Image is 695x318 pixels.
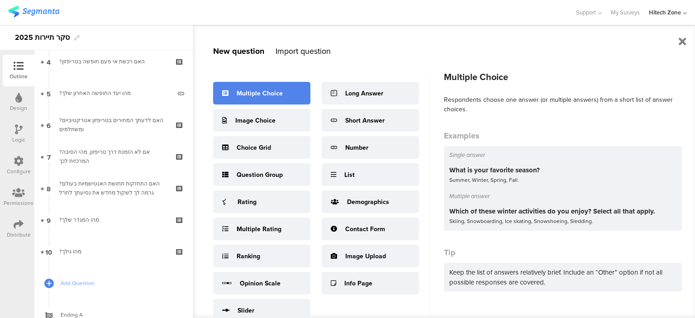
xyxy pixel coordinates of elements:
[59,215,167,224] div: ?מהו המגדר שלך
[45,247,52,256] span: 10
[235,116,276,125] div: Image Choice
[345,224,385,234] div: Contact Form
[344,279,372,288] div: Info Page
[345,143,368,152] div: Number
[47,215,51,225] span: 9
[347,197,389,207] div: Demographics
[449,175,676,185] div: Summer, Winter, Spring, Fall.
[10,104,27,112] div: Design
[47,183,51,193] span: 8
[4,199,33,207] div: Permissions
[237,143,271,152] div: Choice Grid
[238,306,254,315] div: Slider
[345,89,383,98] div: Long Answer
[47,57,51,66] span: 4
[345,252,386,261] div: Image Upload
[449,165,676,175] div: What is your favorite season?
[213,45,264,57] div: New question
[444,70,682,84] div: Multiple Choice
[59,89,171,98] div: ?מהו יעד החופשה האחרון שלך
[7,167,31,176] div: Configure
[237,252,260,261] div: Ranking
[37,236,190,267] a: 10 ?מהו גילך
[449,192,676,200] div: Multiple answer
[449,151,676,159] div: Single answer
[12,136,25,144] div: Logic
[237,170,283,180] div: Question Group
[237,89,283,98] div: Multiple Choice
[59,57,167,66] div: ?האם רכשת אי פעם חופשה בטריפזון
[37,77,190,109] a: 5 ?מהו יעד החופשה האחרון שלך
[37,46,190,77] a: 4 ?האם רכשת אי פעם חופשה בטריפזון
[47,88,51,98] span: 5
[59,147,167,166] div: ?אם לא הזמנת דרך טריפזון, מהי הסיבה המרכזית לכך
[444,95,682,114] div: Respondents choose one answer (or multiple answers) from a short list of answer choices.
[59,116,167,134] div: ?האם לדעתך המחירים בטריפזון אטרקטיביים ומשתלמים
[61,279,176,288] span: Add Question
[37,204,190,236] a: 9 ?מהו המגדר שלך
[37,141,190,172] a: 7 ?אם לא הזמנת דרך טריפזון, מהי הסיבה המרכזית לכך
[7,231,31,239] div: Distribute
[47,120,51,130] span: 6
[59,247,167,256] div: ?מהו גילך
[649,8,681,17] div: Hitech Zone
[449,206,676,216] div: Which of these winter activities do you enjoy? Select all that apply.
[237,224,281,234] div: Multiple Rating
[344,170,355,180] div: List
[576,8,596,17] span: Support
[37,109,190,141] a: 6 ?האם לדעתך המחירים בטריפזון אטרקטיביים ומשתלמים
[240,279,281,288] div: Opinion Scale
[345,116,385,125] div: Short Answer
[444,130,682,142] div: Examples
[37,172,190,204] a: 8 ?האם התחזקות תחושת האנטישמיות בעולם גרמה לך לשקול מחדש את נסיעתך לחו"ל
[47,152,51,161] span: 7
[15,30,70,45] div: סקר תיירות 2025
[276,45,331,57] div: Import question
[59,179,167,197] div: ?האם התחזקות תחושת האנטישמיות בעולם גרמה לך לשקול מחדש את נסיעתך לחו"ל
[444,247,682,258] div: Tip
[449,216,676,226] div: Skiing, Snowboarding, Ice skating, Snowshoeing, Sledding.
[8,6,59,17] img: segmanta logo
[238,197,257,207] div: Rating
[444,263,682,292] div: Keep the list of answers relatively brief. Include an “Other” option if not all possible response...
[10,72,28,81] div: Outline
